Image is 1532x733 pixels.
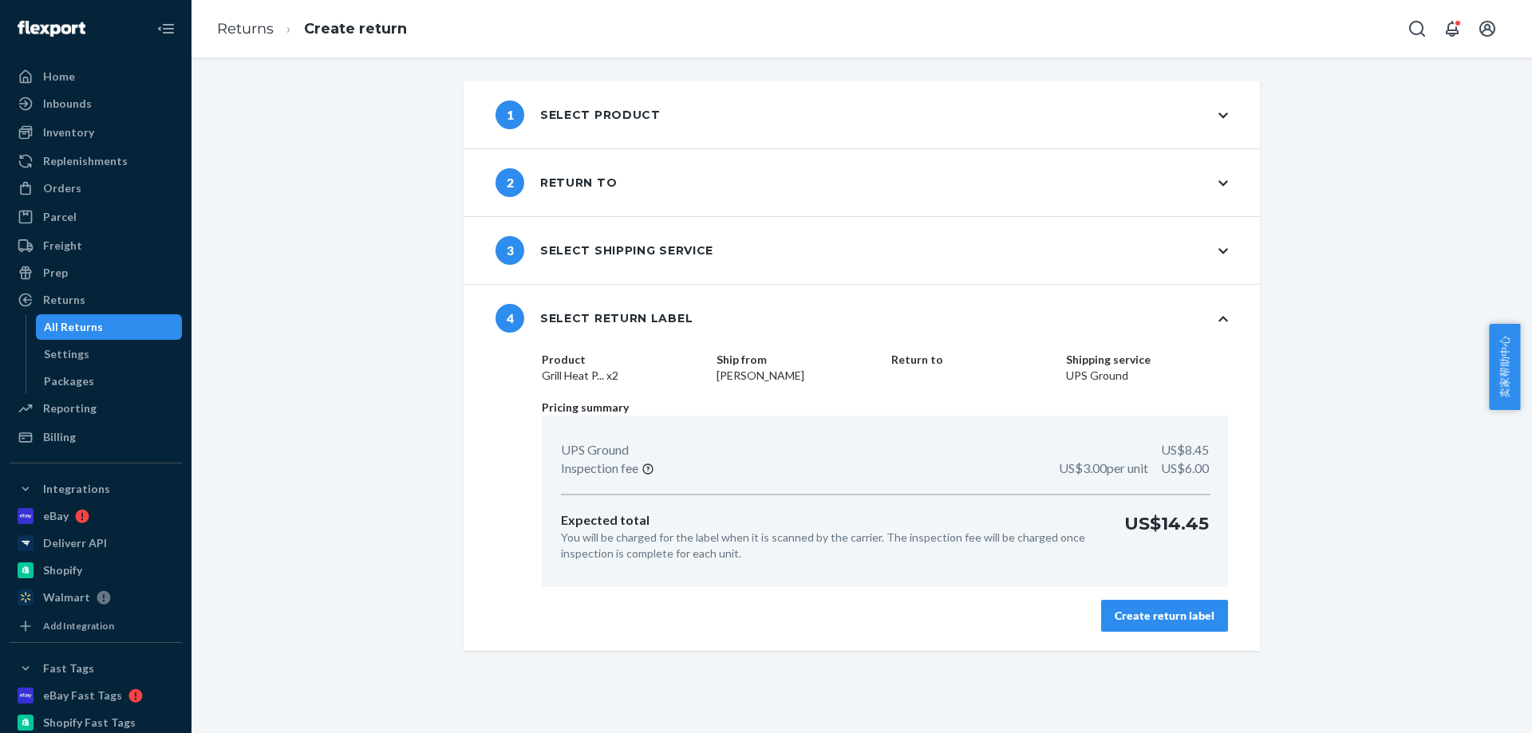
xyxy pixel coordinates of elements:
[36,368,183,394] a: Packages
[43,69,75,85] div: Home
[10,148,182,174] a: Replenishments
[10,476,182,502] button: Integrations
[10,585,182,610] a: Walmart
[1115,608,1214,624] div: Create return label
[43,429,76,445] div: Billing
[10,175,182,201] a: Orders
[496,100,661,129] div: Select product
[891,352,1053,368] dt: Return to
[10,424,182,450] a: Billing
[10,260,182,286] a: Prep
[1066,352,1228,368] dt: Shipping service
[217,20,274,37] a: Returns
[10,287,182,313] a: Returns
[43,400,97,416] div: Reporting
[43,124,94,140] div: Inventory
[496,236,713,265] div: Select shipping service
[496,304,524,333] span: 4
[43,508,69,524] div: eBay
[496,304,693,333] div: Select return label
[1161,441,1209,459] p: US$8.45
[43,209,77,225] div: Parcel
[10,530,182,556] a: Deliverr API
[10,120,182,145] a: Inventory
[44,346,89,362] div: Settings
[1101,600,1228,632] button: Create return label
[43,589,90,605] div: Walmart
[10,233,182,258] a: Freight
[496,100,524,129] span: 1
[43,265,68,281] div: Prep
[542,400,1228,416] p: Pricing summary
[43,688,122,703] div: eBay Fast Tags
[1059,460,1148,475] span: US$3.00 per unit
[1059,459,1209,478] p: US$6.00
[43,660,94,676] div: Fast Tags
[561,459,638,478] p: Inspection fee
[10,204,182,230] a: Parcel
[1066,368,1228,384] dd: UPS Ground
[43,715,136,731] div: Shopify Fast Tags
[10,503,182,529] a: eBay
[10,558,182,583] a: Shopify
[10,396,182,421] a: Reporting
[43,562,82,578] div: Shopify
[1489,324,1520,410] button: 卖家帮助中心
[18,21,85,37] img: Flexport logo
[561,530,1099,562] p: You will be charged for the label when it is scanned by the carrier. The inspection fee will be c...
[43,180,81,196] div: Orders
[542,352,704,368] dt: Product
[44,319,103,335] div: All Returns
[10,656,182,681] button: Fast Tags
[150,13,182,45] button: Close Navigation
[44,373,94,389] div: Packages
[10,91,182,116] a: Inbounds
[561,511,1099,530] p: Expected total
[10,64,182,89] a: Home
[204,6,420,53] ol: breadcrumbs
[1436,13,1468,45] button: Open notifications
[43,481,110,497] div: Integrations
[496,168,524,197] span: 2
[43,619,114,633] div: Add Integration
[561,441,629,459] p: UPS Ground
[36,314,183,340] a: All Returns
[43,292,85,308] div: Returns
[10,683,182,708] a: eBay Fast Tags
[542,368,704,384] dd: Grill Heat P... x2
[304,20,407,37] a: Create return
[43,238,82,254] div: Freight
[43,153,128,169] div: Replenishments
[43,535,107,551] div: Deliverr API
[496,236,524,265] span: 3
[1401,13,1433,45] button: Open Search Box
[717,352,879,368] dt: Ship from
[1124,511,1209,562] p: US$14.45
[1471,13,1503,45] button: Open account menu
[43,96,92,112] div: Inbounds
[10,617,182,636] a: Add Integration
[717,368,879,384] dd: [PERSON_NAME]
[496,168,617,197] div: Return to
[36,341,183,367] a: Settings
